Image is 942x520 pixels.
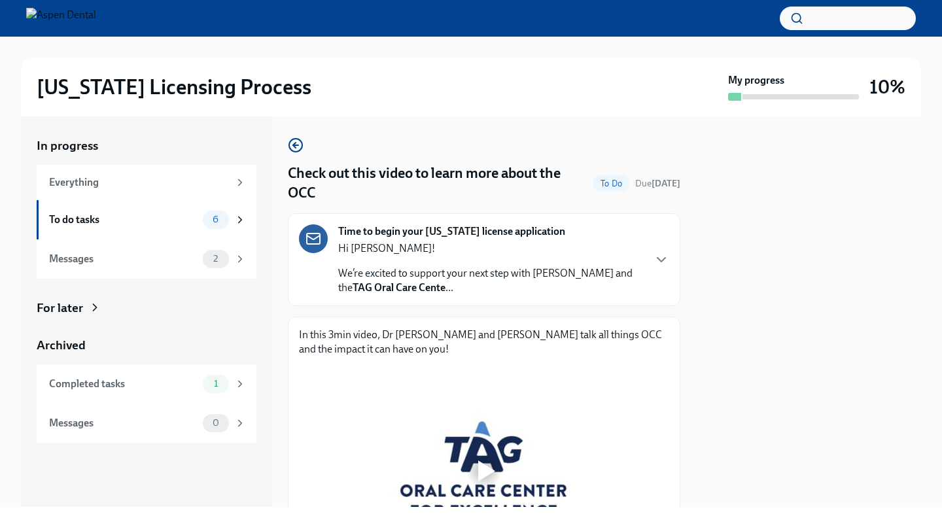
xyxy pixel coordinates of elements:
[37,239,256,279] a: Messages2
[299,328,669,356] p: In this 3min video, Dr [PERSON_NAME] and [PERSON_NAME] talk all things OCC and the impact it can ...
[49,252,198,266] div: Messages
[37,74,311,100] h2: [US_STATE] Licensing Process
[49,377,198,391] div: Completed tasks
[37,404,256,443] a: Messages0
[205,215,226,224] span: 6
[37,300,83,317] div: For later
[205,254,226,264] span: 2
[869,75,905,99] h3: 10%
[37,137,256,154] a: In progress
[26,8,96,29] img: Aspen Dental
[206,379,226,389] span: 1
[37,165,256,200] a: Everything
[353,281,445,294] strong: TAG Oral Care Cente
[338,241,643,256] p: Hi [PERSON_NAME]!
[338,224,565,239] strong: Time to begin your [US_STATE] license application
[49,175,229,190] div: Everything
[49,213,198,227] div: To do tasks
[49,416,198,430] div: Messages
[37,300,256,317] a: For later
[593,179,630,188] span: To Do
[728,73,784,88] strong: My progress
[205,418,227,428] span: 0
[288,164,587,203] h4: Check out this video to learn more about the OCC
[37,337,256,354] a: Archived
[338,266,643,295] p: We’re excited to support your next step with [PERSON_NAME] and the ...
[37,200,256,239] a: To do tasks6
[37,364,256,404] a: Completed tasks1
[635,178,680,189] span: Due
[652,178,680,189] strong: [DATE]
[635,177,680,190] span: August 24th, 2025 10:00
